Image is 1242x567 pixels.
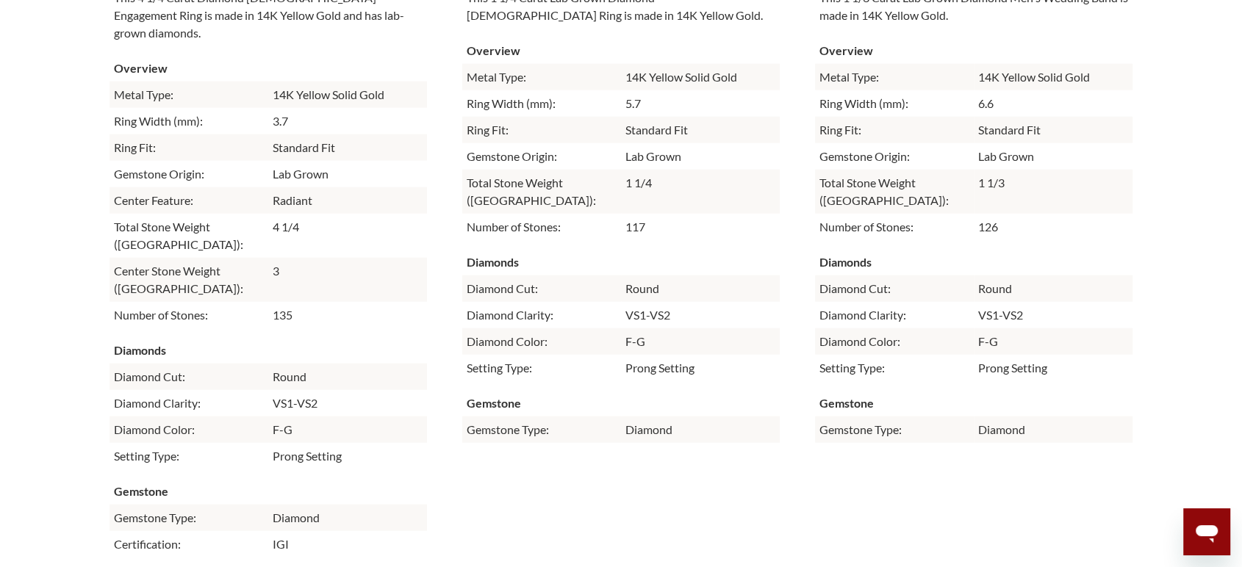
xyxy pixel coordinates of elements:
[462,37,780,64] th: Overview
[110,214,268,258] td: Total Stone Weight ([GEOGRAPHIC_DATA]):
[815,249,1132,275] th: Diamonds
[110,161,268,187] td: Gemstone Origin:
[621,90,780,117] td: 5.7
[974,170,1132,214] td: 1 1/3
[268,82,427,108] td: 14K Yellow Solid Gold
[974,64,1132,90] td: 14K Yellow Solid Gold
[621,302,780,328] td: VS1-VS2
[268,505,427,531] td: Diamond
[974,328,1132,355] td: F-G
[462,90,621,117] td: Ring Width (mm):
[268,416,427,443] td: F-G
[815,64,974,90] td: Metal Type:
[462,249,780,275] th: Diamonds
[462,355,621,381] td: Setting Type:
[621,64,780,90] td: 14K Yellow Solid Gold
[268,214,427,258] td: 4 1/4
[462,214,621,240] td: Number of Stones:
[815,275,974,302] td: Diamond Cut:
[268,390,427,416] td: VS1-VS2
[110,443,268,469] td: Setting Type:
[462,275,621,302] td: Diamond Cut:
[974,90,1132,117] td: 6.6
[815,170,974,214] td: Total Stone Weight ([GEOGRAPHIC_DATA]):
[974,355,1132,381] td: Prong Setting
[110,134,268,161] td: Ring Fit:
[621,328,780,355] td: F-G
[268,134,427,161] td: Standard Fit
[462,328,621,355] td: Diamond Color:
[110,187,268,214] td: Center Feature:
[110,531,268,557] td: Certification:
[462,170,621,214] td: Total Stone Weight ([GEOGRAPHIC_DATA]):
[815,37,1132,64] th: Overview
[462,64,621,90] td: Metal Type:
[110,505,268,531] td: Gemstone Type:
[110,108,268,134] td: Ring Width (mm):
[815,117,974,143] td: Ring Fit:
[621,117,780,143] td: Standard Fit
[621,143,780,170] td: Lab Grown
[815,143,974,170] td: Gemstone Origin:
[621,170,780,214] td: 1 1/4
[462,143,621,170] td: Gemstone Origin:
[462,390,780,416] th: Gemstone
[110,416,268,443] td: Diamond Color:
[462,302,621,328] td: Diamond Clarity:
[815,214,974,240] td: Number of Stones:
[268,364,427,390] td: Round
[815,355,974,381] td: Setting Type:
[268,531,427,557] td: IGI
[268,161,427,187] td: Lab Grown
[110,302,268,328] td: Number of Stones:
[974,117,1132,143] td: Standard Fit
[621,275,780,302] td: Round
[462,416,621,443] td: Gemstone Type:
[110,82,268,108] td: Metal Type:
[268,108,427,134] td: 3.7
[268,443,427,469] td: Prong Setting
[621,416,780,443] td: Diamond
[974,214,1132,240] td: 126
[268,187,427,214] td: Radiant
[621,355,780,381] td: Prong Setting
[268,258,427,302] td: 3
[110,364,268,390] td: Diamond Cut:
[268,302,427,328] td: 135
[110,337,427,364] th: Diamonds
[815,328,974,355] td: Diamond Color:
[815,416,974,443] td: Gemstone Type:
[462,117,621,143] td: Ring Fit:
[815,302,974,328] td: Diamond Clarity:
[974,275,1132,302] td: Round
[110,478,427,505] th: Gemstone
[974,302,1132,328] td: VS1-VS2
[974,416,1132,443] td: Diamond
[974,143,1132,170] td: Lab Grown
[815,390,1132,416] th: Gemstone
[110,258,268,302] td: Center Stone Weight ([GEOGRAPHIC_DATA]):
[1183,508,1230,555] iframe: Button to launch messaging window
[110,390,268,416] td: Diamond Clarity:
[621,214,780,240] td: 117
[110,55,427,82] th: Overview
[815,90,974,117] td: Ring Width (mm):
